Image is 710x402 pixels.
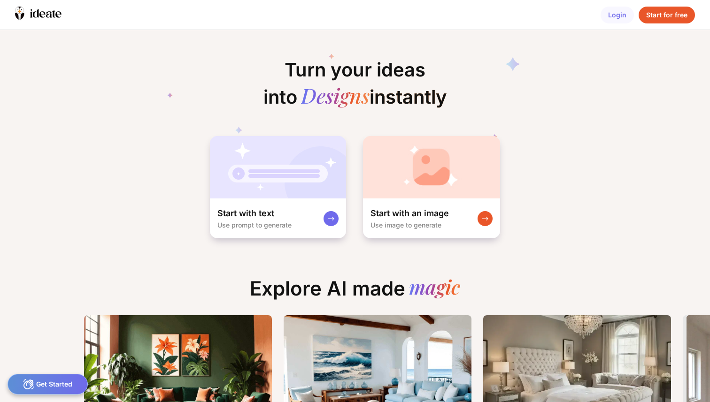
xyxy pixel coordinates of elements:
img: startWithImageCardBg.jpg [363,136,500,198]
div: Login [601,7,634,23]
div: Explore AI made [242,277,468,308]
div: Start with an image [370,208,449,219]
img: startWithTextCardBg.jpg [210,136,346,198]
div: Start with text [217,208,274,219]
div: Use prompt to generate [217,221,292,229]
div: Get Started [8,374,88,394]
div: Use image to generate [370,221,441,229]
div: Start for free [639,7,695,23]
div: magic [409,277,460,300]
